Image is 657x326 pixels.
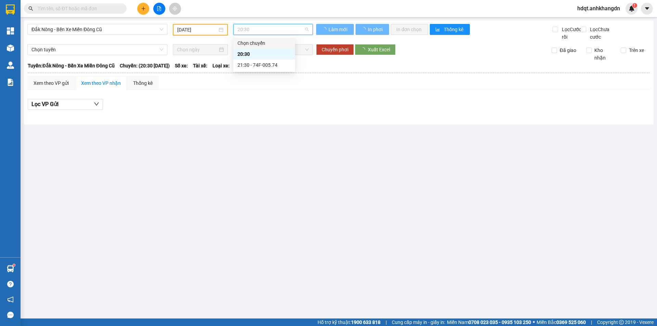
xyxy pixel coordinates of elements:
span: file-add [157,6,162,11]
span: Tài xế: [193,62,207,69]
strong: 1900 633 818 [351,320,381,325]
button: plus [137,3,149,15]
span: loading [361,27,367,32]
span: Miền Nam [447,318,531,326]
button: Làm mới [316,24,354,35]
input: Tìm tên, số ĐT hoặc mã đơn [38,5,118,12]
span: plus [141,6,146,11]
button: bar-chartThống kê [430,24,470,35]
span: Kho nhận [592,47,616,62]
div: Xem theo VP nhận [81,79,121,87]
span: In phơi [368,26,384,33]
div: 20:30 [237,50,291,58]
span: ⚪️ [533,321,535,324]
button: Xuất Excel [355,44,396,55]
span: Loại xe: [212,62,230,69]
span: Làm mới [328,26,348,33]
strong: 0708 023 035 - 0935 103 250 [468,320,531,325]
span: question-circle [7,281,14,287]
span: aim [172,6,177,11]
span: message [7,312,14,318]
span: Chuyến: (20:30 [DATE]) [120,62,170,69]
button: In đơn chọn [391,24,428,35]
img: warehouse-icon [7,44,14,52]
span: search [28,6,33,11]
span: Thống kê [444,26,464,33]
img: warehouse-icon [7,62,14,69]
strong: 0369 525 060 [556,320,586,325]
img: warehouse-icon [7,265,14,272]
img: solution-icon [7,79,14,86]
span: Lọc VP Gửi [31,100,59,108]
span: Hỗ trợ kỹ thuật: [318,318,381,326]
button: Chuyển phơi [316,44,354,55]
span: 1 [633,3,636,8]
div: Thống kê [133,79,153,87]
div: Xem theo VP gửi [34,79,69,87]
span: caret-down [644,5,650,12]
span: Cung cấp máy in - giấy in: [392,318,445,326]
div: 21:30 - 74F-005.74 [237,61,291,69]
button: In phơi [356,24,389,35]
div: Chọn chuyến [237,39,291,47]
span: Số xe: [175,62,188,69]
span: Miền Bắc [537,318,586,326]
button: aim [169,3,181,15]
span: Trên xe [626,47,647,54]
span: Chọn tuyến [31,44,163,55]
input: Chọn ngày [177,46,218,53]
img: dashboard-icon [7,27,14,35]
img: icon-new-feature [629,5,635,12]
span: bar-chart [435,27,441,32]
input: 13/10/2025 [177,26,217,34]
sup: 1 [13,264,15,266]
b: Tuyến: Đắk Nông - Bến Xe Miền Đông Cũ [28,63,115,68]
button: Lọc VP Gửi [28,99,103,110]
button: caret-down [641,3,653,15]
button: file-add [153,3,165,15]
span: notification [7,296,14,303]
span: 20:30 [237,24,309,35]
span: | [591,318,592,326]
sup: 1 [632,3,637,8]
span: | [386,318,387,326]
span: Đắk Nông - Bến Xe Miền Đông Cũ [31,24,163,35]
span: Lọc Chưa cước [587,26,622,41]
span: Đã giao [557,47,579,54]
span: Lọc Cước rồi [559,26,582,41]
div: Chọn chuyến [233,38,295,49]
img: logo-vxr [6,4,15,15]
span: hdqt.anhkhangdn [572,4,626,13]
span: down [94,101,99,107]
span: loading [322,27,327,32]
span: copyright [619,320,624,325]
